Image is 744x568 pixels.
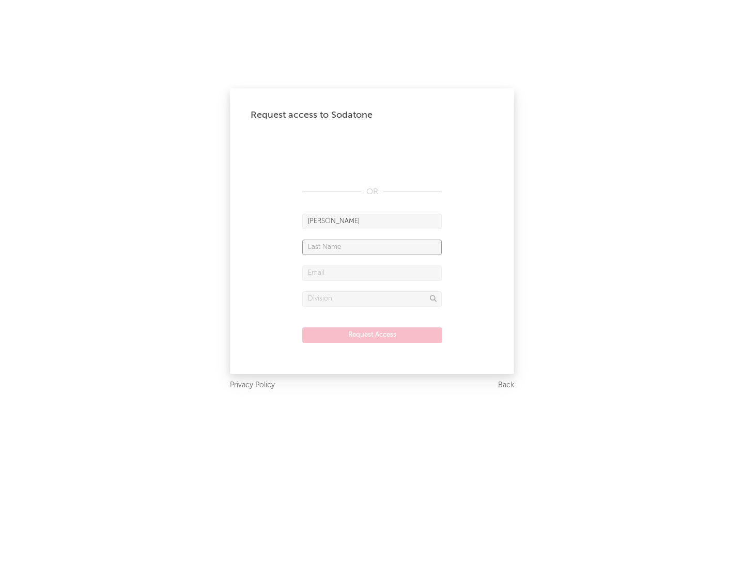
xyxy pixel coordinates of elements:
a: Back [498,379,514,392]
a: Privacy Policy [230,379,275,392]
button: Request Access [302,327,442,343]
input: First Name [302,214,442,229]
div: OR [302,186,442,198]
div: Request access to Sodatone [251,109,493,121]
input: Division [302,291,442,307]
input: Last Name [302,240,442,255]
input: Email [302,265,442,281]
